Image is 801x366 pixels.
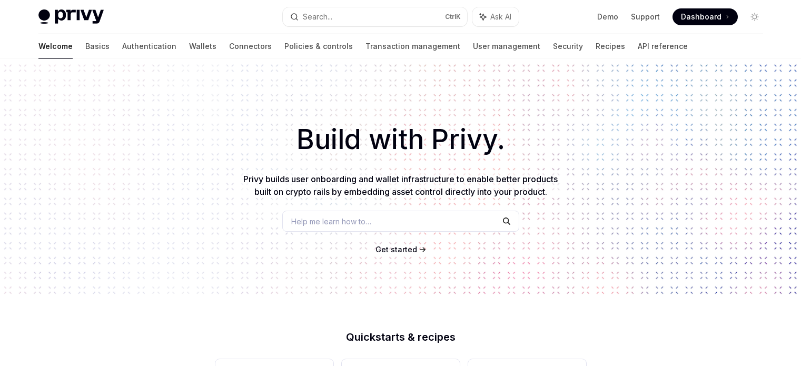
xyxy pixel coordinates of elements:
[17,119,784,160] h1: Build with Privy.
[472,7,519,26] button: Ask AI
[365,34,460,59] a: Transaction management
[631,12,660,22] a: Support
[490,12,511,22] span: Ask AI
[291,216,371,227] span: Help me learn how to…
[122,34,176,59] a: Authentication
[375,245,417,254] span: Get started
[596,34,625,59] a: Recipes
[38,9,104,24] img: light logo
[673,8,738,25] a: Dashboard
[215,332,586,342] h2: Quickstarts & recipes
[229,34,272,59] a: Connectors
[681,12,721,22] span: Dashboard
[189,34,216,59] a: Wallets
[638,34,688,59] a: API reference
[243,174,558,197] span: Privy builds user onboarding and wallet infrastructure to enable better products built on crypto ...
[38,34,73,59] a: Welcome
[746,8,763,25] button: Toggle dark mode
[284,34,353,59] a: Policies & controls
[445,13,461,21] span: Ctrl K
[553,34,583,59] a: Security
[85,34,110,59] a: Basics
[375,244,417,255] a: Get started
[473,34,540,59] a: User management
[283,7,467,26] button: Search...CtrlK
[597,12,618,22] a: Demo
[303,11,332,23] div: Search...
